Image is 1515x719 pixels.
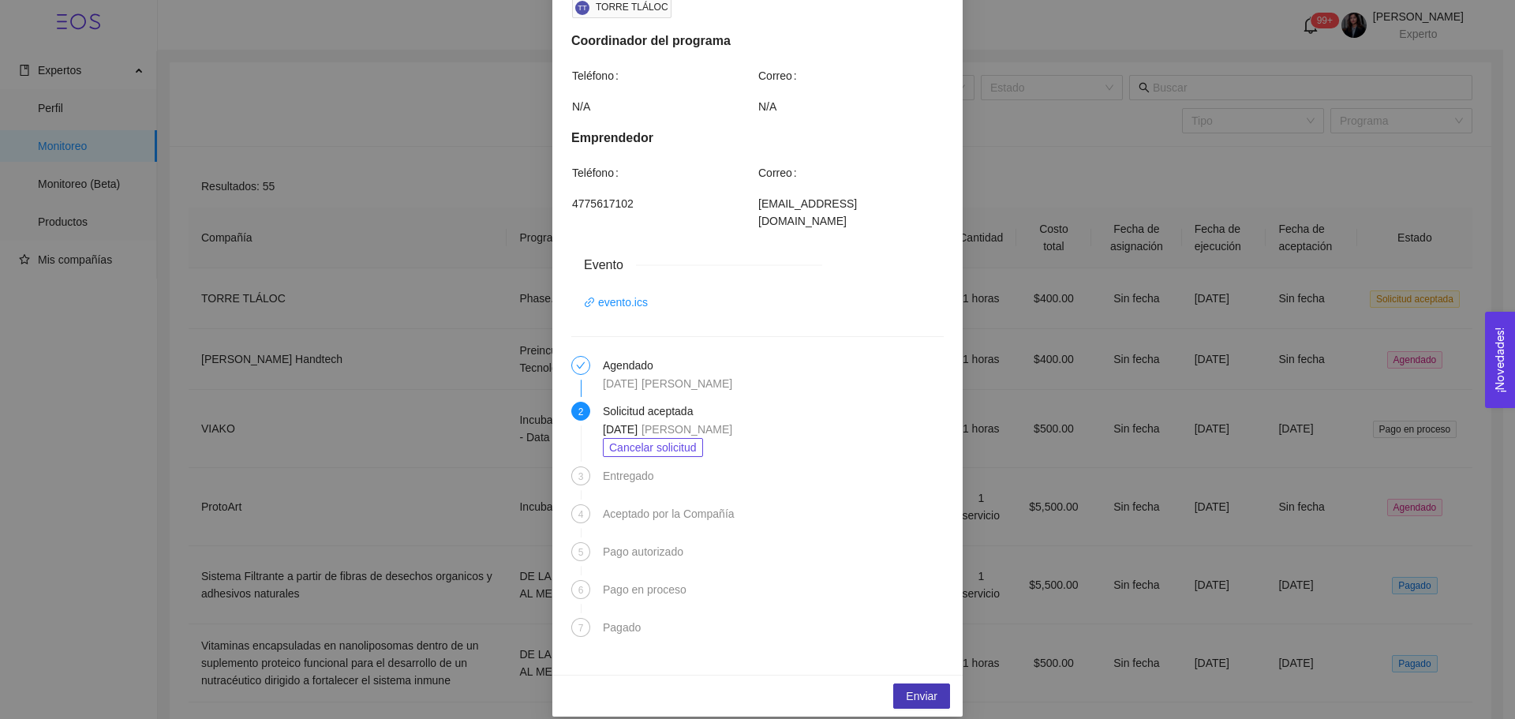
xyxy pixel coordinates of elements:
button: Enviar [893,683,950,709]
span: 3 [578,471,584,482]
span: TT [578,4,587,11]
span: 4775617102 [572,195,757,212]
span: 4 [578,509,584,520]
span: Evento [571,255,636,275]
span: Correo [758,164,803,182]
span: Correo [758,67,803,84]
span: Teléfono [572,67,625,84]
span: 7 [578,623,584,634]
span: 2 [578,406,584,418]
span: [DATE] [603,377,638,390]
div: Emprendedor [571,128,944,148]
span: Cancelar solicitud [609,439,697,456]
div: Agendado [603,356,663,375]
div: Pago en proceso [603,580,696,599]
span: [PERSON_NAME] [642,377,732,390]
span: N/A [758,98,943,115]
span: [PERSON_NAME] [642,423,732,436]
a: link evento.ics [584,294,648,311]
span: 6 [578,585,584,596]
div: Entregado [603,466,664,485]
span: N/A [572,98,757,115]
span: Teléfono [572,164,625,182]
div: Aceptado por la Compañía [603,504,744,523]
div: Pagado [603,618,650,637]
span: Enviar [906,687,937,705]
span: link [584,297,595,308]
span: [DATE] [603,423,638,436]
div: Coordinador del programa [571,31,944,51]
span: [EMAIL_ADDRESS][DOMAIN_NAME] [758,195,943,230]
div: Pago autorizado [603,542,693,561]
button: Open Feedback Widget [1485,312,1515,408]
span: 5 [578,547,584,558]
div: Solicitud aceptada [603,402,702,421]
button: Cancelar solicitud [603,438,703,457]
span: check [576,361,585,370]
